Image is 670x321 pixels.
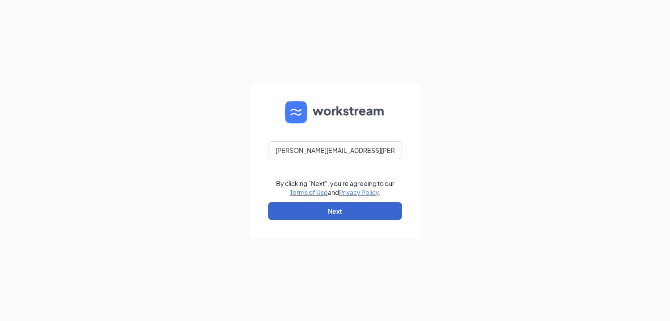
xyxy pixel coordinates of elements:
[339,188,379,196] a: Privacy Policy
[285,101,385,123] img: WS logo and Workstream text
[276,179,394,197] div: By clicking "Next", you're agreeing to our and .
[268,141,402,159] input: Email
[290,188,328,196] a: Terms of Use
[268,202,402,220] button: Next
